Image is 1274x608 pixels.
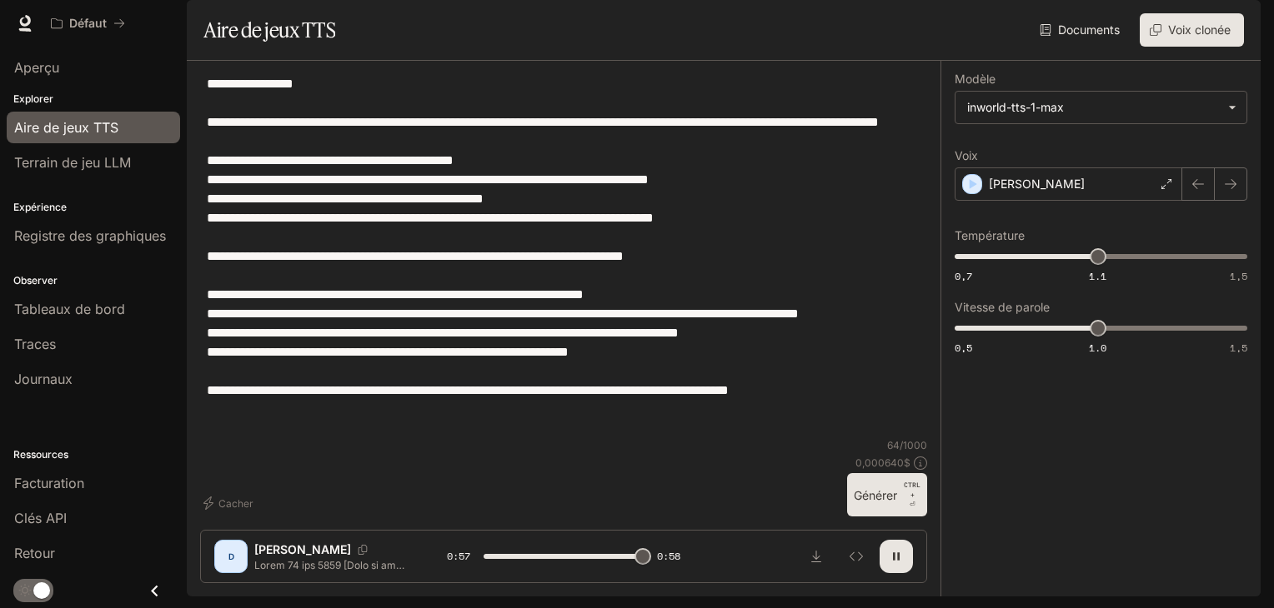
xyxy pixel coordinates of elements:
font: Défaut [69,16,107,30]
font: Température [955,228,1025,242]
font: Aire de jeux TTS [203,17,335,42]
font: Générer [854,488,897,502]
font: Documents [1058,22,1120,37]
button: Tous les espaces de travail [43,7,133,40]
a: Documents [1036,13,1126,47]
font: [PERSON_NAME] [254,542,351,556]
font: $ [904,456,910,469]
button: Télécharger l'audio [800,540,833,573]
font: Voix [955,148,978,162]
font: 0:58 [657,549,680,563]
font: 0,000640 [855,456,904,469]
font: [PERSON_NAME] [989,177,1085,191]
button: Voix clonée [1140,13,1244,47]
button: Cacher [200,490,260,516]
font: CTRL + [904,481,920,499]
button: Copier l'identifiant vocal [351,545,374,555]
font: Voix clonée [1168,22,1231,37]
font: ⏎ [910,501,915,508]
font: 0,7 [955,269,972,283]
button: GénérerCTRL +⏎ [847,473,927,516]
font: 1000 [903,439,927,451]
font: Cacher [218,497,253,510]
font: 0,5 [955,341,972,355]
div: inworld-tts-1-max [955,92,1246,123]
font: inworld-tts-1-max [967,100,1064,114]
font: Modèle [955,72,996,86]
font: 1.0 [1089,341,1106,355]
font: D [228,551,234,561]
font: 1.1 [1089,269,1106,283]
font: 64 [887,439,900,451]
font: 1,5 [1230,269,1247,283]
font: Vitesse de parole [955,300,1050,314]
button: Inspecter [840,540,873,573]
font: 0:57 [447,549,470,563]
font: 1,5 [1230,341,1247,355]
font: / [900,439,903,451]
